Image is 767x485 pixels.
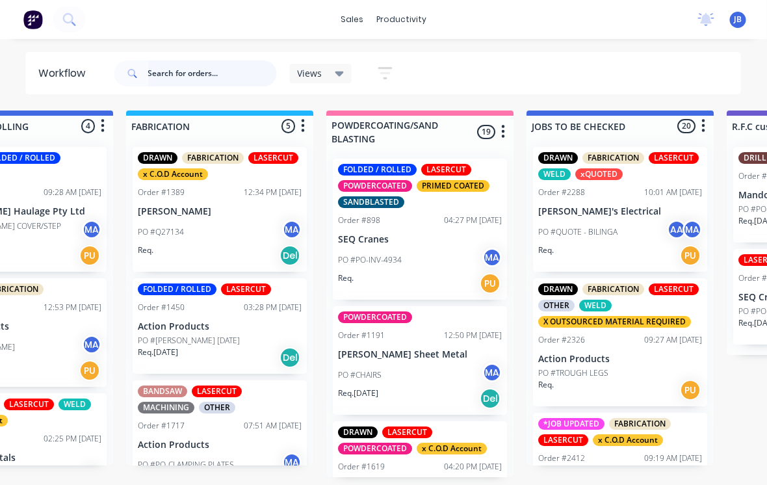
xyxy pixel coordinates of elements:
[138,168,209,180] div: x C.O.D Account
[576,168,623,180] div: xQUOTED
[339,349,502,360] p: [PERSON_NAME] Sheet Metal
[80,245,101,266] div: PU
[138,187,185,198] div: Order #1389
[183,152,244,164] div: FABRICATION
[5,399,55,410] div: LASERCUT
[649,283,699,295] div: LASERCUT
[339,234,502,245] p: SEQ Cranes
[138,420,185,432] div: Order #1717
[681,380,701,400] div: PU
[370,10,433,29] div: productivity
[645,452,703,464] div: 09:19 AM [DATE]
[339,180,413,192] div: POWDERCOATED
[480,388,501,409] div: Del
[539,187,586,198] div: Order #2288
[133,278,307,374] div: FOLDED / ROLLEDLASERCUTOrder #145003:28 PM [DATE]Action ProductsPO #[PERSON_NAME] [DATE]Req.[DATE...
[138,226,185,238] p: PO #Q27134
[539,367,609,379] p: PO #TROUGH LEGS
[138,244,154,256] p: Req.
[83,220,102,239] div: MA
[339,443,413,454] div: POWDERCOATED
[333,159,508,300] div: FOLDED / ROLLEDLASERCUTPOWDERCOATEDPRIMED COATEDSANDBLASTEDOrder #89804:27 PM [DATE]SEQ CranesPO ...
[138,321,302,332] p: Action Products
[668,220,687,239] div: AA
[580,300,612,311] div: WELD
[539,379,554,391] p: Req.
[593,434,664,446] div: x C.O.D Account
[539,354,703,365] p: Action Products
[734,14,742,25] span: JB
[39,66,92,81] div: Workflow
[148,60,277,86] input: Search for orders...
[339,196,405,208] div: SANDBLASTED
[138,283,217,295] div: FOLDED / ROLLED
[138,439,302,451] p: Action Products
[339,461,385,473] div: Order #1619
[417,180,490,192] div: PRIMED COATED
[333,306,508,415] div: POWDERCOATEDOrder #119112:50 PM [DATE][PERSON_NAME] Sheet MetalPO #CHAIRSMAReq.[DATE]Del
[133,147,307,272] div: DRAWNFABRICATIONLASERCUTx C.O.D AccountOrder #138912:34 PM [DATE][PERSON_NAME]PO #Q27134MAReq.Del
[44,302,102,313] div: 12:53 PM [DATE]
[83,335,102,354] div: MA
[483,248,502,267] div: MA
[44,187,102,198] div: 09:28 AM [DATE]
[339,164,417,176] div: FOLDED / ROLLED
[649,152,699,164] div: LASERCUT
[59,399,92,410] div: WELD
[583,283,645,295] div: FABRICATION
[138,402,195,413] div: MACHINING
[539,206,703,217] p: [PERSON_NAME]'s Electrical
[539,168,571,180] div: WELD
[298,66,322,80] span: Views
[539,334,586,346] div: Order #2326
[534,278,708,406] div: DRAWNFABRICATIONLASERCUTOTHERWELDX OUTSOURCED MATERIAL REQUIREDOrder #232609:27 AM [DATE]Action P...
[339,215,381,226] div: Order #898
[539,316,692,328] div: X OUTSOURCED MATERIAL REQUIRED
[44,433,102,445] div: 02:25 PM [DATE]
[339,426,378,438] div: DRAWN
[539,283,578,295] div: DRAWN
[480,273,501,294] div: PU
[249,152,299,164] div: LASERCUT
[539,152,578,164] div: DRAWN
[539,418,605,430] div: *JOB UPDATED
[539,226,618,238] p: PO #QUOTE - BILINGA
[683,220,703,239] div: MA
[138,302,185,313] div: Order #1450
[200,402,236,413] div: OTHER
[138,206,302,217] p: [PERSON_NAME]
[610,418,671,430] div: FABRICATION
[445,330,502,341] div: 12:50 PM [DATE]
[138,386,188,397] div: BANDSAW
[645,187,703,198] div: 10:01 AM [DATE]
[138,459,235,471] p: PO #PO-CLAMPING PLATES
[283,452,302,472] div: MA
[383,426,433,438] div: LASERCUT
[138,152,178,164] div: DRAWN
[192,386,242,397] div: LASERCUT
[583,152,645,164] div: FABRICATION
[244,420,302,432] div: 07:51 AM [DATE]
[539,434,589,446] div: LASERCUT
[645,334,703,346] div: 09:27 AM [DATE]
[334,10,370,29] div: sales
[539,452,586,464] div: Order #2412
[339,311,413,323] div: POWDERCOATED
[283,220,302,239] div: MA
[339,272,354,284] p: Req.
[280,245,301,266] div: Del
[339,369,382,381] p: PO #CHAIRS
[417,443,487,454] div: x C.O.D Account
[244,302,302,313] div: 03:28 PM [DATE]
[280,347,301,368] div: Del
[244,187,302,198] div: 12:34 PM [DATE]
[445,215,502,226] div: 04:27 PM [DATE]
[138,335,240,347] p: PO #[PERSON_NAME] [DATE]
[681,245,701,266] div: PU
[23,10,43,29] img: Factory
[339,254,402,266] p: PO #PO-INV-4934
[339,387,379,399] p: Req. [DATE]
[422,164,472,176] div: LASERCUT
[445,461,502,473] div: 04:20 PM [DATE]
[80,360,101,381] div: PU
